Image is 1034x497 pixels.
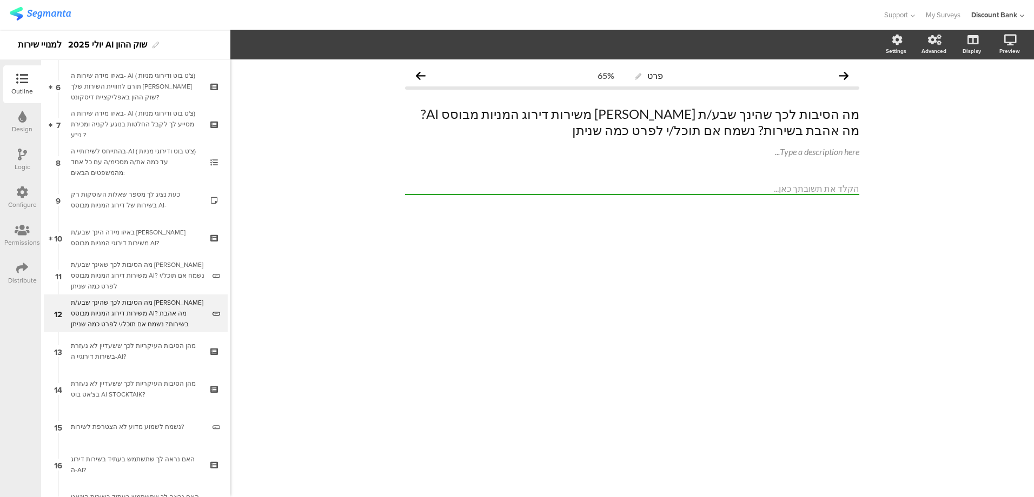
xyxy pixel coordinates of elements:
div: האם נראה לך שתשתמש בעתיד בשירות דירוג ה-AI? [71,454,200,475]
input: הקלד את תשובתך כאן... [405,183,859,195]
span: 12 [54,307,62,319]
div: באיזו מידה שירות ה- AI ( צ'ט בוט ודירוגי מניות) מסייע לך לקבל החלטות בנוגע לקניה ומכירת ני"ע ? [71,108,200,140]
div: נשמח לשמוע מדוע לא הצטרפת לשירות? [71,421,204,432]
a: 14 מהן הסיבות העיקריות לכך ששעדיין לא נעזרת בצ'אט בוט AI STOCKTAIK? [44,370,228,408]
div: באיזו מידה שירות ה- AI ( צ'ט בוט ודירוגי מניות) תורם לחוויית השירות שלך מאזור שוק ההון באפליקציית... [71,70,200,103]
div: Discount Bank [971,10,1017,20]
span: פרט [647,70,663,80]
div: Outline [11,86,33,96]
div: Configure [8,200,37,210]
div: Permissions [4,238,40,247]
div: מהן הסיבות העיקריות לכך ששעדיין לא נעזרת בצ'אט בוט AI STOCKTAIK? [71,378,200,400]
a: 16 האם נראה לך שתשתמש בעתיד בשירות דירוג ה-AI? [44,446,228,483]
div: Type a description here... [405,146,859,157]
a: 10 באיזו מידה הינך שבע/ת [PERSON_NAME] משירות דירוגי המניות מבוסס AI? [44,219,228,257]
span: 16 [54,459,62,471]
span: 10 [54,232,62,244]
div: מהן הסיבות העיקריות לכך ששעדיין לא נעזרת בשירות דירוגיי ה-AI? [71,340,200,362]
div: 65% [598,70,614,80]
div: Settings [886,47,906,55]
div: Design [12,124,32,134]
span: Support [884,10,908,20]
div: יולי 2025 למנויי שירות AI שוק ההון [18,36,147,53]
span: 6 [56,80,61,92]
div: באיזו מידה הינך שבע/ת רצון משירות דירוגי המניות מבוסס AI? [71,227,200,249]
div: כעת נציג לך מספר שאלות העוסקות רק בשירות של דירוג המניות מבוסס AI- [71,189,200,211]
div: Logic [15,162,30,172]
div: Display [963,47,981,55]
div: Distribute [8,276,37,285]
span: 7 [56,118,61,130]
span: 13 [54,345,62,357]
div: Advanced [922,47,946,55]
span: 11 [55,270,62,281]
a: 9 כעת נציג לך מספר שאלות העוסקות רק בשירות של דירוג המניות מבוסס AI- [44,181,228,219]
span: 15 [54,421,62,433]
a: 6 באיזו מידה שירות ה- AI ( צ'ט בוט ודירוגי מניות) תורם לחוויית השירות שלך [PERSON_NAME] שוק ההון ... [44,68,228,105]
a: 11 מה הסיבות לכך שאינך שבע/ת [PERSON_NAME] משירות דירוג המניות מבוסס AI? נשמח אם תוכל/י לפרט כמה ... [44,257,228,294]
a: 15 נשמח לשמוע מדוע לא הצטרפת לשירות? [44,408,228,446]
div: Preview [999,47,1020,55]
a: 13 מהן הסיבות העיקריות לכך ששעדיין לא נעזרת בשירות דירוגיי ה-AI? [44,332,228,370]
span: 8 [56,156,61,168]
img: segmanta logo [10,7,71,21]
div: מה הסיבות לכך שאינך שבע/ת רצון משירות דירוג המניות מבוסס AI? נשמח אם תוכל/י לפרט כמה שניתן [71,259,204,292]
p: מה הסיבות לכך שהינך שבע/ת [PERSON_NAME] משירות דירוג המניות מבוסס AI? מה אהבת בשירות? נשמח אם תוכ... [405,106,859,138]
div: בהתייחס לשירותיי ה-AI ( צ'ט בוט ודירוגי מניות) עד כמה את/ה מסכימ/ה עם כל אחד מהמשפטים הבאים: [71,146,200,178]
a: 12 מה הסיבות לכך שהינך שבע/ת [PERSON_NAME] משירות דירוג המניות מבוסס AI? מה אהבת בשירות? נשמח אם ... [44,294,228,332]
span: 9 [56,194,61,206]
div: מה הסיבות לכך שהינך שבע/ת רצון משירות דירוג המניות מבוסס AI? מה אהבת בשירות? נשמח אם תוכל/י לפרט ... [71,297,204,330]
a: 8 בהתייחס לשירותיי ה-AI ( צ'ט בוט ודירוגי מניות) עד כמה את/ה מסכימ/ה עם כל אחד מהמשפטים הבאים: [44,143,228,181]
a: 7 באיזו מידה שירות ה- AI ( צ'ט בוט ודירוגי מניות) מסייע לך לקבל החלטות בנוגע לקניה ומכירת ני"ע ? [44,105,228,143]
span: 14 [54,383,62,395]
